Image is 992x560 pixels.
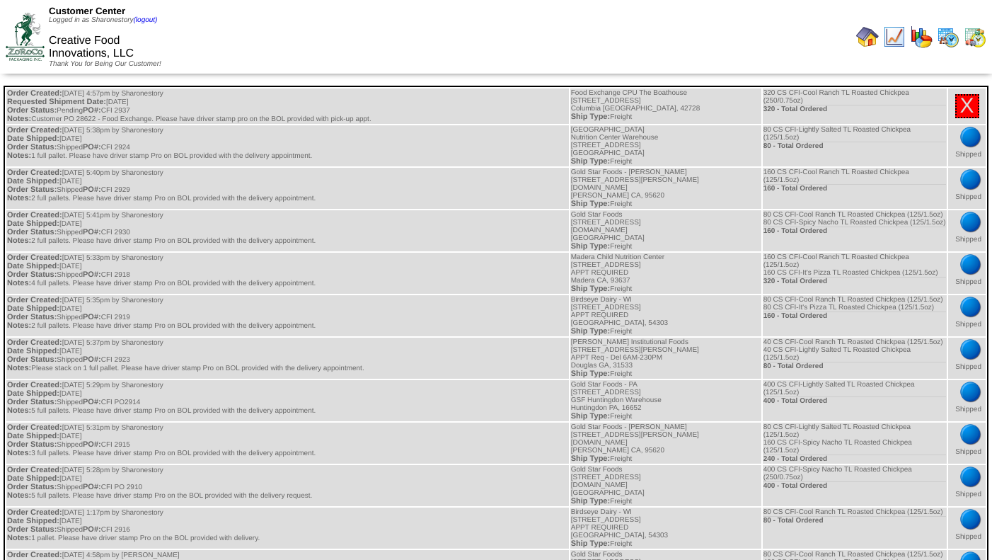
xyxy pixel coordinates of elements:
td: 400 CS CFI-Lightly Salted TL Roasted Chickpea (125/1.5oz) [763,380,947,421]
td: [DATE] 4:57pm by Sharonestory [DATE] Pending CFI 2937 Customer PO 28622 - Food Exchange. Please h... [6,88,569,124]
span: Ship Type: [571,370,610,378]
span: Date Shipped: [7,517,59,525]
span: Order Status: [7,355,57,364]
td: 80 CS CFI-Cool Ranch TL Roasted Chickpea (125/1.5oz) 80 CS CFI-It's Pizza TL Roasted Chickpea (12... [763,295,947,336]
span: Ship Type: [571,412,610,421]
span: Date Shipped: [7,304,59,313]
img: line_graph.gif [883,25,906,48]
td: Shipped [948,295,986,336]
span: Date Shipped: [7,347,59,355]
span: PO#: [83,440,101,449]
td: [DATE] 1:17pm by Sharonestory [DATE] Shipped CFI 2916 1 pallet. Please have driver stamp Pro on t... [6,508,569,549]
span: Date Shipped: [7,135,59,143]
span: Creative Food Innovations, LLC [49,35,134,59]
span: PO#: [83,185,101,194]
td: [GEOGRAPHIC_DATA] Nutrition Center Warehouse [STREET_ADDRESS] [GEOGRAPHIC_DATA] Freight [570,125,761,166]
td: Shipped [948,508,986,549]
div: 80 - Total Ordered [763,362,947,370]
a: X [960,94,974,118]
td: Birdseye Dairy - WI [STREET_ADDRESS] APPT REQUIRED [GEOGRAPHIC_DATA], 54303 Freight [570,508,761,549]
img: bluedot.png [959,338,982,361]
td: Shipped [948,168,986,209]
span: PO#: [83,398,101,406]
span: PO#: [83,106,101,115]
td: Shipped [948,125,986,166]
span: PO#: [83,228,101,236]
span: Customer Center [49,6,125,16]
img: bluedot.png [959,423,982,446]
span: Ship Type: [571,157,610,166]
td: Shipped [948,423,986,464]
span: Order Created: [7,89,62,98]
img: bluedot.png [959,126,982,149]
span: Date Shipped: [7,219,59,228]
div: 320 - Total Ordered [763,105,947,113]
span: Ship Type: [571,327,610,336]
span: Order Created: [7,253,62,262]
td: Shipped [948,338,986,379]
img: bluedot.png [959,253,982,276]
span: Order Status: [7,525,57,534]
span: Order Created: [7,296,62,304]
td: Gold Star Foods [STREET_ADDRESS] [DOMAIN_NAME] [GEOGRAPHIC_DATA] Freight [570,210,761,251]
div: 80 - Total Ordered [763,516,947,525]
span: PO#: [83,270,101,279]
span: Notes: [7,321,31,330]
span: Order Status: [7,228,57,236]
div: 400 - Total Ordered [763,396,947,405]
td: [DATE] 5:40pm by Sharonestory [DATE] Shipped CFI 2929 2 full pallets. Please have driver stamp Pr... [6,168,569,209]
td: 80 CS CFI-Lightly Salted TL Roasted Chickpea (125/1.5oz) [763,125,947,166]
td: 160 CS CFI-Cool Ranch TL Roasted Chickpea (125/1.5oz) [763,168,947,209]
span: Order Status: [7,270,57,279]
span: PO#: [83,313,101,321]
span: Order Created: [7,126,62,135]
span: Notes: [7,152,31,160]
span: Notes: [7,115,31,123]
td: 40 CS CFI-Cool Ranch TL Roasted Chickpea (125/1.5oz) 40 CS CFI-Lightly Salted TL Roasted Chickpea... [763,338,947,379]
img: bluedot.png [959,508,982,531]
td: Gold Star Foods - [PERSON_NAME] [STREET_ADDRESS][PERSON_NAME] [DOMAIN_NAME] [PERSON_NAME] CA, 956... [570,423,761,464]
td: Gold Star Foods - [PERSON_NAME] [STREET_ADDRESS][PERSON_NAME] [DOMAIN_NAME] [PERSON_NAME] CA, 956... [570,168,761,209]
td: 80 CS CFI-Cool Ranch TL Roasted Chickpea (125/1.5oz) 80 CS CFI-Spicy Nacho TL Roasted Chickpea (1... [763,210,947,251]
span: Order Created: [7,508,62,517]
div: 240 - Total Ordered [763,455,947,463]
td: [DATE] 5:31pm by Sharonestory [DATE] Shipped CFI 2915 3 full pallets. Please have driver stamp Pr... [6,423,569,464]
span: Order Created: [7,338,62,347]
img: bluedot.png [959,211,982,234]
td: Gold Star Foods - PA [STREET_ADDRESS] GSF Huntingdon Warehouse Huntingdon PA, 16652 Freight [570,380,761,421]
td: 80 CS CFI-Cool Ranch TL Roasted Chickpea (125/1.5oz) [763,508,947,549]
span: Ship Type: [571,455,610,463]
img: ZoRoCo_Logo(Green%26Foil)%20jpg.webp [6,13,45,60]
td: Birdseye Dairy - WI [STREET_ADDRESS] APPT REQUIRED [GEOGRAPHIC_DATA], 54303 Freight [570,295,761,336]
td: [DATE] 5:38pm by Sharonestory [DATE] Shipped CFI 2924 1 full pallet. Please have driver stamp Pro... [6,125,569,166]
td: 400 CS CFI-Spicy Nacho TL Roasted Chickpea (250/0.75oz) [763,465,947,506]
td: [DATE] 5:29pm by Sharonestory [DATE] Shipped CFI PO2914 5 full pallets. Please have driver stamp ... [6,380,569,421]
div: 80 - Total Ordered [763,142,947,150]
img: bluedot.png [959,296,982,319]
span: PO#: [83,143,101,152]
span: Notes: [7,364,31,372]
div: 400 - Total Ordered [763,481,947,490]
img: bluedot.png [959,168,982,191]
span: Order Status: [7,313,57,321]
span: Order Created: [7,211,62,219]
span: Ship Type: [571,539,610,548]
img: graph.gif [910,25,933,48]
span: Notes: [7,236,31,245]
td: [PERSON_NAME] Institutional Foods [STREET_ADDRESS][PERSON_NAME] APPT Req - Del 6AM-230PM Douglas ... [570,338,761,379]
img: home.gif [856,25,879,48]
span: Ship Type: [571,285,610,293]
span: Order Created: [7,168,62,177]
span: Order Created: [7,423,62,432]
span: Ship Type: [571,497,610,505]
span: Order Status: [7,398,57,406]
span: Date Shipped: [7,432,59,440]
img: bluedot.png [959,466,982,488]
span: Date Shipped: [7,262,59,270]
div: 160 - Total Ordered [763,227,947,235]
td: 160 CS CFI-Cool Ranch TL Roasted Chickpea (125/1.5oz) 160 CS CFI-It's Pizza TL Roasted Chickpea (... [763,253,947,294]
td: [DATE] 5:37pm by Sharonestory [DATE] Shipped CFI 2923 Please stack on 1 full pallet. Please have ... [6,338,569,379]
a: (logout) [134,16,158,24]
td: 80 CS CFI-Lightly Salted TL Roasted Chickpea (125/1.5oz) 160 CS CFI-Spicy Nacho TL Roasted Chickp... [763,423,947,464]
span: Ship Type: [571,242,610,251]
